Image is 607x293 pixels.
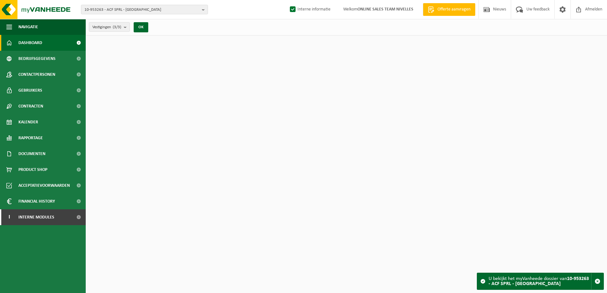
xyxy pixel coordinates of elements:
strong: 10-953263 - ACF SPRL - [GEOGRAPHIC_DATA] [489,276,589,286]
strong: ONLINE SALES TEAM NIVELLES [357,7,413,12]
count: (3/3) [113,25,121,29]
button: OK [134,22,148,32]
span: Acceptatievoorwaarden [18,178,70,193]
span: 10-953263 - ACF SPRL - [GEOGRAPHIC_DATA] [84,5,199,15]
span: Documenten [18,146,45,162]
span: Contactpersonen [18,67,55,82]
span: Gebruikers [18,82,42,98]
span: Product Shop [18,162,47,178]
span: Kalender [18,114,38,130]
button: 10-953263 - ACF SPRL - [GEOGRAPHIC_DATA] [81,5,208,14]
span: Dashboard [18,35,42,51]
span: Financial History [18,193,55,209]
span: Offerte aanvragen [436,6,472,13]
div: U bekijkt het myVanheede dossier van [489,273,591,290]
span: Bedrijfsgegevens [18,51,56,67]
a: Offerte aanvragen [423,3,475,16]
span: Navigatie [18,19,38,35]
label: Interne informatie [289,5,330,14]
span: Contracten [18,98,43,114]
button: Vestigingen(3/3) [89,22,130,32]
span: Vestigingen [92,23,121,32]
span: Interne modules [18,209,54,225]
span: Rapportage [18,130,43,146]
span: I [6,209,12,225]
